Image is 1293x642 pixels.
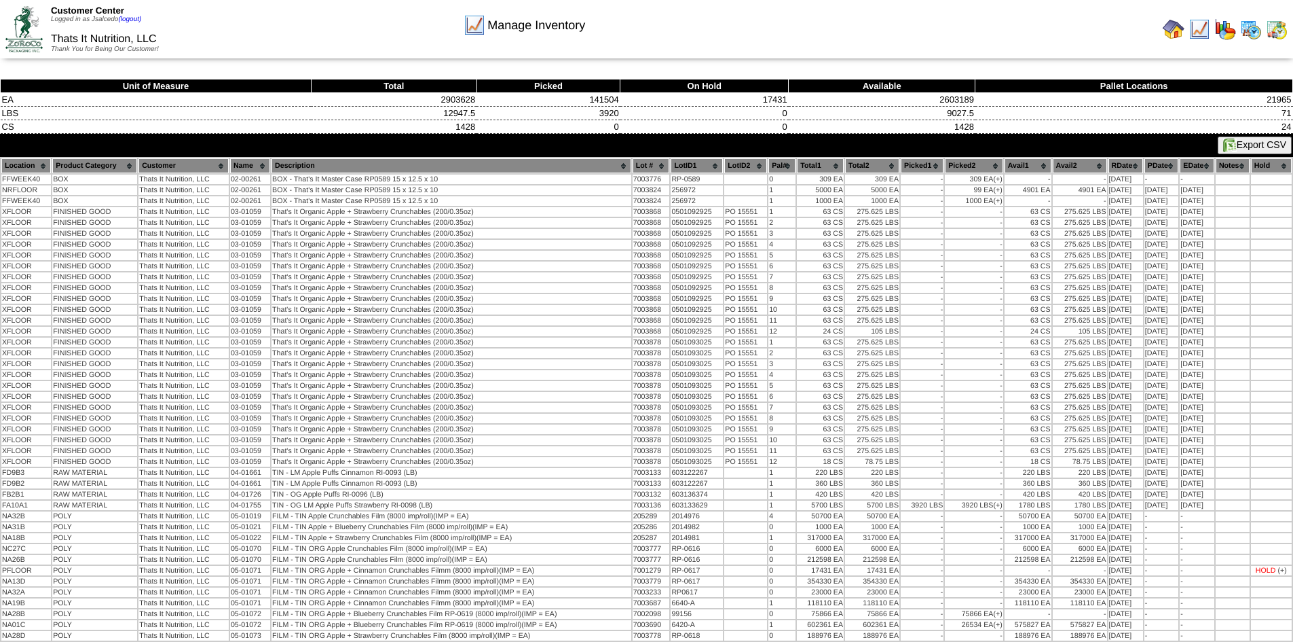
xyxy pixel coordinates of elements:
td: 7003868 [633,305,670,315]
td: PO 15551 [724,218,767,228]
td: FINISHED GOOD [52,207,137,217]
td: - [1005,196,1051,206]
td: BOX - That's It Master Case RP0589 15 x 12.5 x 10 [271,175,631,184]
td: [DATE] [1108,229,1143,238]
td: 63 CS [797,251,844,260]
td: 275.625 LBS [845,251,899,260]
td: 275.625 LBS [845,207,899,217]
td: [DATE] [1144,218,1179,228]
td: 256972 [671,196,723,206]
td: PO 15551 [724,229,767,238]
td: 99 EA [945,185,1003,195]
td: 63 CS [797,305,844,315]
td: FINISHED GOOD [52,262,137,271]
td: Thats It Nutrition, LLC [138,262,229,271]
td: FINISHED GOOD [52,240,137,249]
th: Total2 [845,158,899,173]
td: - [901,229,943,238]
td: FINISHED GOOD [52,272,137,282]
td: [DATE] [1180,229,1214,238]
td: 1 [768,207,795,217]
div: (+) [993,175,1002,183]
td: 63 CS [1005,272,1051,282]
td: 03-01059 [230,294,270,304]
td: 63 CS [1005,240,1051,249]
div: (+) [993,197,1002,205]
img: home.gif [1163,18,1184,40]
td: 03-01059 [230,316,270,325]
td: [DATE] [1144,262,1179,271]
td: 0501092925 [671,262,723,271]
td: [DATE] [1108,294,1143,304]
td: 21965 [975,93,1293,107]
td: 1000 EA [945,196,1003,206]
th: Description [271,158,631,173]
td: 4 [768,240,795,249]
td: BOX - That's It Master Case RP0589 15 x 12.5 x 10 [271,185,631,195]
td: - [945,305,1003,315]
th: Lot # [633,158,670,173]
td: 03-01059 [230,272,270,282]
td: - [901,305,943,315]
td: 0501092925 [671,240,723,249]
td: 63 CS [797,272,844,282]
td: NRFLOOR [1,185,51,195]
th: Location [1,158,51,173]
td: BOX [52,185,137,195]
td: [DATE] [1144,283,1179,293]
td: BOX [52,175,137,184]
td: 8 [768,283,795,293]
td: [DATE] [1180,305,1214,315]
td: 1 [768,185,795,195]
td: 7003868 [633,251,670,260]
td: FINISHED GOOD [52,316,137,325]
img: line_graph.gif [464,14,485,36]
td: 275.625 LBS [1053,218,1107,228]
td: 02-00261 [230,196,270,206]
td: 1000 EA [797,196,844,206]
td: [DATE] [1144,272,1179,282]
td: CS [1,120,312,134]
td: 02-00261 [230,175,270,184]
div: (+) [993,186,1002,194]
td: 03-01059 [230,240,270,249]
td: PO 15551 [724,240,767,249]
td: - [901,240,943,249]
td: - [945,218,1003,228]
td: 0 [476,120,620,134]
td: 1 [768,196,795,206]
td: 275.625 LBS [845,272,899,282]
td: - [901,207,943,217]
td: FFWEEK40 [1,196,51,206]
td: That's It Organic Apple + Strawberry Crunchables (200/0.35oz) [271,229,631,238]
td: 0 [620,120,789,134]
td: - [901,185,943,195]
button: Export CSV [1218,137,1292,154]
td: - [1005,175,1051,184]
td: [DATE] [1144,196,1179,206]
td: Thats It Nutrition, LLC [138,294,229,304]
td: That's It Organic Apple + Strawberry Crunchables (200/0.35oz) [271,316,631,325]
td: 03-01059 [230,218,270,228]
th: Total [311,79,476,93]
td: LBS [1,107,312,120]
td: 4901 EA [1005,185,1051,195]
span: Thats It Nutrition, LLC [51,33,157,45]
td: FINISHED GOOD [52,305,137,315]
td: 6 [768,262,795,271]
span: Customer Center [51,5,124,16]
td: 63 CS [797,207,844,217]
td: - [1053,175,1107,184]
td: 1428 [311,120,476,134]
td: 63 CS [1005,218,1051,228]
td: 03-01059 [230,305,270,315]
span: Manage Inventory [487,18,585,33]
td: 03-01059 [230,229,270,238]
td: 63 CS [797,283,844,293]
td: Thats It Nutrition, LLC [138,305,229,315]
th: Picked2 [945,158,1003,173]
td: That's It Organic Apple + Strawberry Crunchables (200/0.35oz) [271,272,631,282]
td: [DATE] [1144,207,1179,217]
td: FINISHED GOOD [52,283,137,293]
td: 5000 EA [797,185,844,195]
